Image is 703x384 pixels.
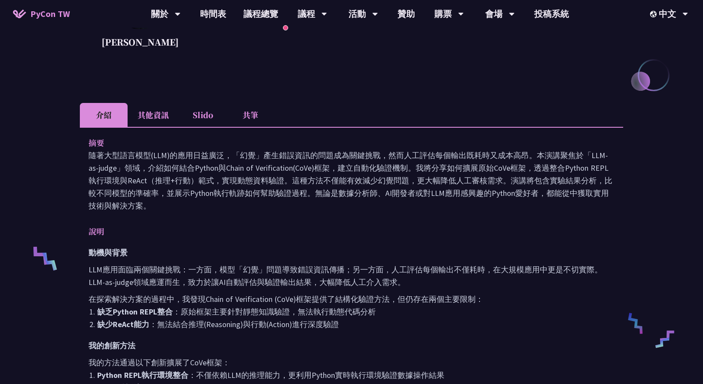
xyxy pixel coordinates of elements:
[80,103,128,127] li: 介紹
[97,318,614,331] li: ：無法結合推理(Reasoning)與行動(Action)進行深度驗證
[97,370,188,380] strong: Python REPL執行環境整合
[89,263,614,288] p: LLM應用面臨兩個關鍵挑戰：一方面，模型「幻覺」問題導致錯誤資訊傳播；另一方面，人工評估每個輸出不僅耗時，在大規模應用中更是不切實際。LLM-as-judge領域應運而生，致力於讓AI自動評估與...
[102,36,179,49] p: [PERSON_NAME]
[650,11,659,17] img: Locale Icon
[4,3,79,25] a: PyCon TW
[89,225,597,238] p: 說明
[179,103,227,127] li: Slido
[89,136,597,149] p: 摘要
[97,305,614,318] li: ：原始框架主要針對靜態知識驗證，無法執行動態代碼分析
[97,369,614,381] li: ：不僅依賴LLM的推理能力，更利用Python實時執行環境驗證數據操作結果
[30,7,70,20] span: PyCon TW
[97,307,173,317] strong: 缺乏Python REPL整合
[97,319,149,329] strong: 缺少ReAct能力
[128,103,179,127] li: 其他資訊
[89,246,614,259] h3: 動機與背景
[13,10,26,18] img: Home icon of PyCon TW 2025
[89,339,614,352] h3: 我的創新方法
[89,356,614,369] p: 我的方法通過以下創新擴展了CoVe框架：
[89,293,614,305] p: 在探索解決方案的過程中，我發現Chain of Verification (CoVe)框架提供了結構化驗證方法，但仍存在兩個主要限制：
[227,103,274,127] li: 共筆
[89,149,614,212] p: 隨著大型語言模型(LLM)的應用日益廣泛，「幻覺」產生錯誤資訊的問題成為關鍵挑戰，然而人工評估每個輸出既耗時又成本高昂。本演講聚焦於「LLM-as-judge」領域，介紹如何結合Python與C...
